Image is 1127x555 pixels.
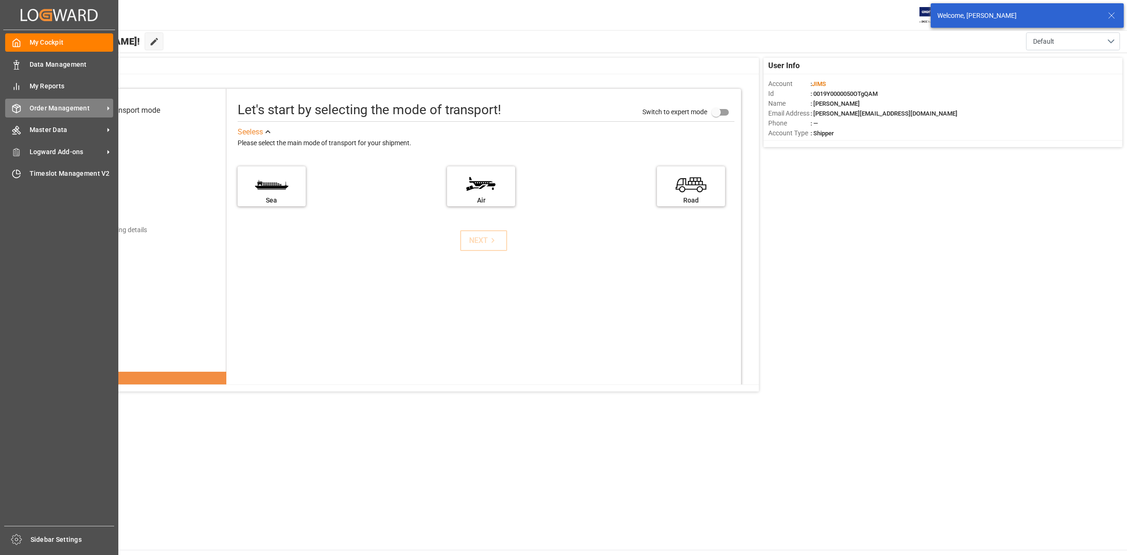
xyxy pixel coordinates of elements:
span: My Reports [30,81,114,91]
span: Timeslot Management V2 [30,169,114,179]
a: My Cockpit [5,33,113,52]
div: Please select the main mode of transport for your shipment. [238,138,734,149]
div: Sea [242,195,301,205]
button: NEXT [460,230,507,251]
span: Sidebar Settings [31,535,115,545]
div: Road [662,195,720,205]
span: Account Type [768,128,811,138]
div: Welcome, [PERSON_NAME] [937,11,1099,21]
span: Name [768,99,811,109]
span: Data Management [30,60,114,70]
span: Id [768,89,811,99]
span: Email Address [768,109,811,118]
div: See less [238,126,263,138]
span: Switch to expert mode [642,108,707,116]
span: JIMS [812,80,826,87]
span: : 0019Y0000050OTgQAM [811,90,878,97]
span: : [811,80,826,87]
span: : Shipper [811,130,834,137]
div: Add shipping details [88,225,147,235]
span: Phone [768,118,811,128]
span: Master Data [30,125,104,135]
a: Data Management [5,55,113,73]
a: Timeslot Management V2 [5,164,113,183]
div: Air [452,195,510,205]
span: : [PERSON_NAME] [811,100,860,107]
span: : [PERSON_NAME][EMAIL_ADDRESS][DOMAIN_NAME] [811,110,957,117]
span: User Info [768,60,800,71]
span: My Cockpit [30,38,114,47]
div: Let's start by selecting the mode of transport! [238,100,501,120]
img: Exertis%20JAM%20-%20Email%20Logo.jpg_1722504956.jpg [919,7,952,23]
span: Account [768,79,811,89]
span: Default [1033,37,1054,47]
div: NEXT [469,235,498,246]
span: Order Management [30,103,104,113]
a: My Reports [5,77,113,95]
button: open menu [1026,32,1120,50]
span: : — [811,120,818,127]
span: Logward Add-ons [30,147,104,157]
div: Select transport mode [87,105,160,116]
